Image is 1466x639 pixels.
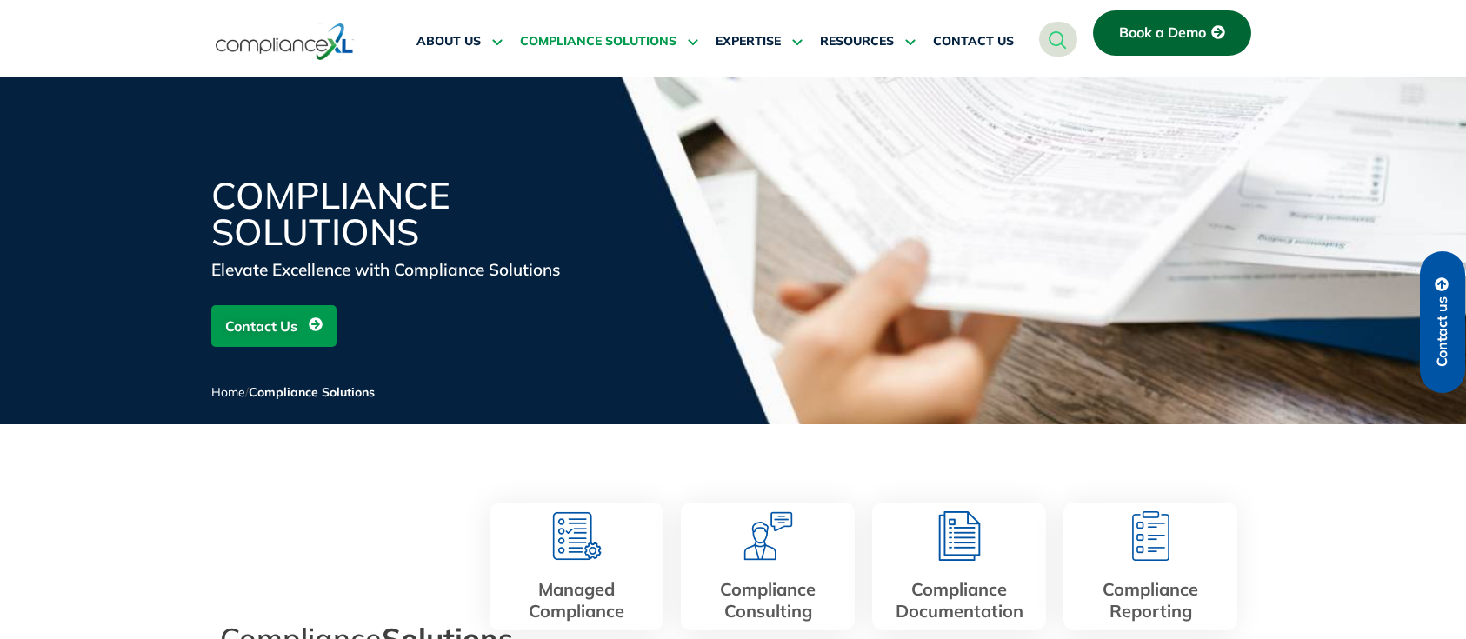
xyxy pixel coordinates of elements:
[416,34,481,50] span: ABOUT US
[1119,25,1206,41] span: Book a Demo
[211,177,629,250] h1: Compliance Solutions
[1039,22,1077,57] a: navsearch-button
[820,21,916,63] a: RESOURCES
[720,578,816,622] a: Compliance Consulting
[716,34,781,50] span: EXPERTISE
[933,21,1014,63] a: CONTACT US
[529,578,624,622] a: Managed Compliance
[211,257,629,282] div: Elevate Excellence with Compliance Solutions
[716,21,803,63] a: EXPERTISE
[211,384,375,400] span: /
[520,34,676,50] span: COMPLIANCE SOLUTIONS
[225,310,297,343] span: Contact Us
[520,21,698,63] a: COMPLIANCE SOLUTIONS
[216,22,354,62] img: logo-one.svg
[933,34,1014,50] span: CONTACT US
[896,578,1023,622] a: Compliance Documentation
[249,384,375,400] span: Compliance Solutions
[211,384,245,400] a: Home
[1435,296,1450,367] span: Contact us
[211,305,337,347] a: Contact Us
[1093,10,1251,56] a: Book a Demo
[1103,578,1198,622] a: Compliance Reporting
[1420,251,1465,393] a: Contact us
[820,34,894,50] span: RESOURCES
[416,21,503,63] a: ABOUT US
